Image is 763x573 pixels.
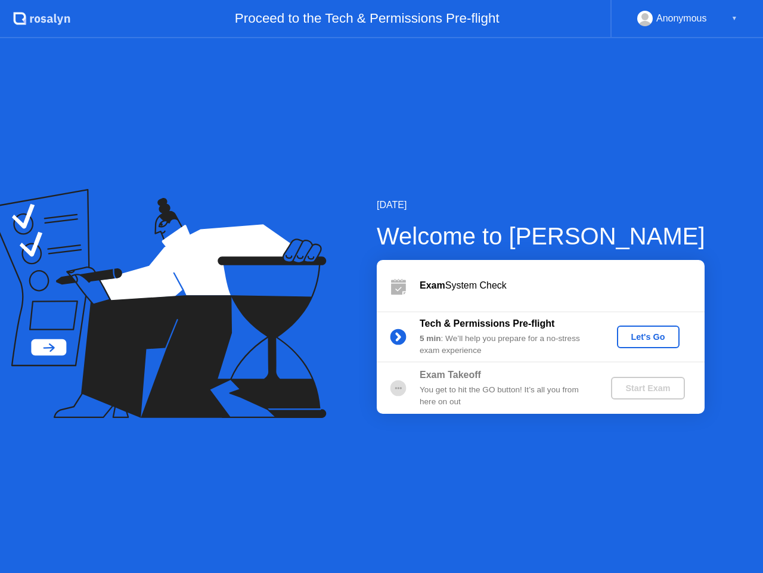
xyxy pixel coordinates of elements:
[420,318,554,329] b: Tech & Permissions Pre-flight
[656,11,707,26] div: Anonymous
[420,370,481,380] b: Exam Takeoff
[731,11,737,26] div: ▼
[420,384,591,408] div: You get to hit the GO button! It’s all you from here on out
[611,377,684,399] button: Start Exam
[377,198,705,212] div: [DATE]
[377,218,705,254] div: Welcome to [PERSON_NAME]
[420,334,441,343] b: 5 min
[617,326,680,348] button: Let's Go
[420,280,445,290] b: Exam
[616,383,680,393] div: Start Exam
[420,278,705,293] div: System Check
[622,332,675,342] div: Let's Go
[420,333,591,357] div: : We’ll help you prepare for a no-stress exam experience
